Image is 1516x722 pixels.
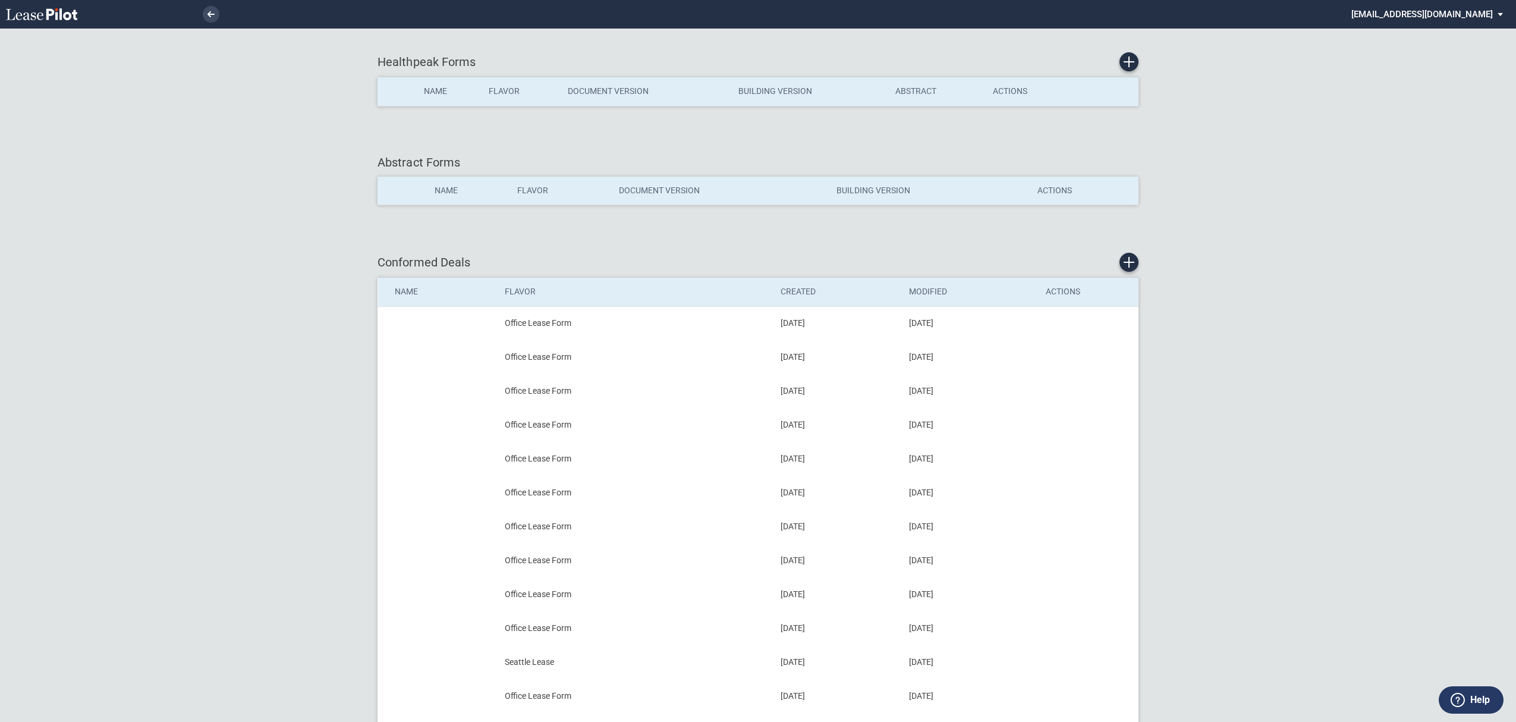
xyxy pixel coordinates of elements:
[772,408,901,442] td: [DATE]
[772,278,901,306] th: Created
[496,679,772,713] td: Office Lease Form
[1037,278,1138,306] th: Actions
[559,77,729,106] th: Document Version
[772,374,901,408] td: [DATE]
[901,306,1037,340] td: [DATE]
[901,611,1037,645] td: [DATE]
[772,645,901,679] td: [DATE]
[772,442,901,476] td: [DATE]
[772,510,901,544] td: [DATE]
[1470,692,1490,708] label: Help
[772,577,901,611] td: [DATE]
[496,278,772,306] th: Flavor
[426,177,509,205] th: Name
[772,679,901,713] td: [DATE]
[1029,177,1138,205] th: Actions
[901,476,1037,510] td: [DATE]
[611,177,828,205] th: Document Version
[378,253,1138,272] div: Conformed Deals
[496,611,772,645] td: Office Lease Form
[509,177,610,205] th: Flavor
[887,77,985,106] th: Abstract
[985,77,1070,106] th: Actions
[416,77,480,106] th: Name
[496,374,772,408] td: Office Lease Form
[772,611,901,645] td: [DATE]
[378,52,1138,71] div: Healthpeak Forms
[901,679,1037,713] td: [DATE]
[901,442,1037,476] td: [DATE]
[772,340,901,374] td: [DATE]
[901,544,1037,577] td: [DATE]
[496,476,772,510] td: Office Lease Form
[772,476,901,510] td: [DATE]
[496,442,772,476] td: Office Lease Form
[901,577,1037,611] td: [DATE]
[772,306,901,340] td: [DATE]
[496,408,772,442] td: Office Lease Form
[901,510,1037,544] td: [DATE]
[496,577,772,611] td: Office Lease Form
[772,544,901,577] td: [DATE]
[480,77,559,106] th: Flavor
[1119,52,1138,71] a: Create new Form
[378,278,497,306] th: Name
[901,645,1037,679] td: [DATE]
[901,374,1037,408] td: [DATE]
[496,340,772,374] td: Office Lease Form
[1439,686,1504,714] button: Help
[901,340,1037,374] td: [DATE]
[496,645,772,679] td: Seattle Lease
[730,77,887,106] th: Building Version
[378,154,1138,171] div: Abstract Forms
[496,544,772,577] td: Office Lease Form
[1119,253,1138,272] a: Create new conformed deal
[901,408,1037,442] td: [DATE]
[828,177,1029,205] th: Building Version
[496,306,772,340] td: Office Lease Form
[901,278,1037,306] th: Modified
[496,510,772,544] td: Office Lease Form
